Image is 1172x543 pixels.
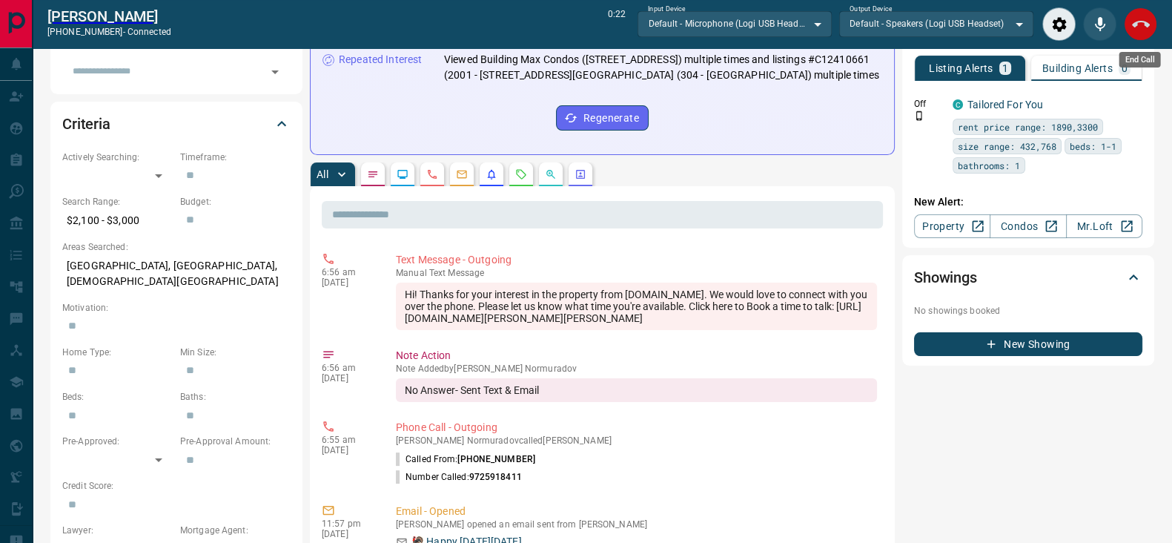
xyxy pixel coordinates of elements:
a: Mr.Loft [1066,214,1142,238]
p: Listing Alerts [929,63,993,73]
p: [PERSON_NAME] Normuradov called [PERSON_NAME] [396,435,877,446]
p: All [317,169,328,180]
svg: Listing Alerts [486,168,497,180]
span: rent price range: 1890,3300 [958,119,1098,134]
svg: Notes [367,168,379,180]
p: Beds: [62,390,173,404]
div: Mute [1083,7,1116,41]
p: Called From: [396,452,535,466]
button: New Showing [914,332,1142,356]
p: Text Message - Outgoing [396,252,877,268]
p: Pre-Approval Amount: [180,435,291,448]
button: Open [265,62,285,82]
p: Phone Call - Outgoing [396,420,877,435]
a: Tailored For You [967,99,1043,111]
p: No showings booked [914,304,1142,317]
p: $2,100 - $3,000 [62,208,173,233]
p: Credit Score: [62,479,291,493]
p: Note Action [396,348,877,363]
svg: Agent Actions [575,168,586,180]
h2: Criteria [62,112,110,136]
p: Building Alerts [1042,63,1113,73]
p: Search Range: [62,195,173,208]
p: [PHONE_NUMBER] - [47,25,171,39]
h2: Showings [914,266,977,289]
p: 6:56 am [322,363,374,373]
span: beds: 1-1 [1070,139,1116,154]
p: Viewed Building Max Condos ([STREET_ADDRESS]) multiple times and listings #C12410661 (2001 - [STR... [444,52,882,83]
span: 9725918411 [469,472,522,482]
svg: Requests [515,168,527,180]
svg: Push Notification Only [914,111,924,121]
div: Showings [914,260,1142,295]
p: Areas Searched: [62,240,291,254]
p: Baths: [180,390,291,404]
svg: Emails [456,168,468,180]
p: Email - Opened [396,504,877,519]
p: Repeated Interest [339,52,422,68]
svg: Calls [426,168,438,180]
label: Input Device [648,4,686,14]
div: No Answer- Sent Text & Email [396,378,877,402]
span: manual [396,268,427,278]
div: Default - Microphone (Logi USB Headset) [638,11,832,36]
p: Motivation: [62,301,291,315]
p: [DATE] [322,445,374,455]
a: [PERSON_NAME] [47,7,171,25]
p: Off [914,97,944,111]
p: [GEOGRAPHIC_DATA], [GEOGRAPHIC_DATA], [DEMOGRAPHIC_DATA][GEOGRAPHIC_DATA] [62,254,291,294]
svg: Lead Browsing Activity [397,168,408,180]
div: Criteria [62,106,291,142]
p: Lawyer: [62,524,173,537]
p: Text Message [396,268,877,278]
p: 6:55 am [322,435,374,445]
div: End Call [1119,52,1161,68]
div: End Call [1124,7,1157,41]
p: 11:57 pm [322,519,374,529]
p: 0 [1122,63,1128,73]
svg: Opportunities [545,168,557,180]
label: Output Device [850,4,892,14]
span: size range: 432,768 [958,139,1056,154]
p: 6:56 am [322,267,374,277]
span: [PHONE_NUMBER] [457,454,535,464]
p: Budget: [180,195,291,208]
p: Home Type: [62,346,173,359]
p: Note Added by [PERSON_NAME] Normuradov [396,363,877,374]
p: 1 [1002,63,1008,73]
p: 0:22 [608,7,626,41]
div: Default - Speakers (Logi USB Headset) [839,11,1033,36]
p: Min Size: [180,346,291,359]
p: Actively Searching: [62,151,173,164]
button: Regenerate [556,105,649,131]
div: condos.ca [953,99,963,110]
span: connected [128,27,171,37]
p: Mortgage Agent: [180,524,291,537]
p: Number Called: [396,470,522,484]
div: Audio Settings [1042,7,1076,41]
div: Hi! Thanks for your interest in the property from [DOMAIN_NAME]. We would love to connect with yo... [396,283,877,330]
p: Pre-Approved: [62,435,173,448]
a: Property [914,214,990,238]
p: [PERSON_NAME] opened an email sent from [PERSON_NAME] [396,519,877,530]
a: Condos [990,214,1066,238]
span: bathrooms: 1 [958,158,1020,173]
p: [DATE] [322,529,374,539]
p: [DATE] [322,277,374,288]
p: [DATE] [322,373,374,384]
p: Timeframe: [180,151,291,164]
p: New Alert: [914,194,1142,210]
